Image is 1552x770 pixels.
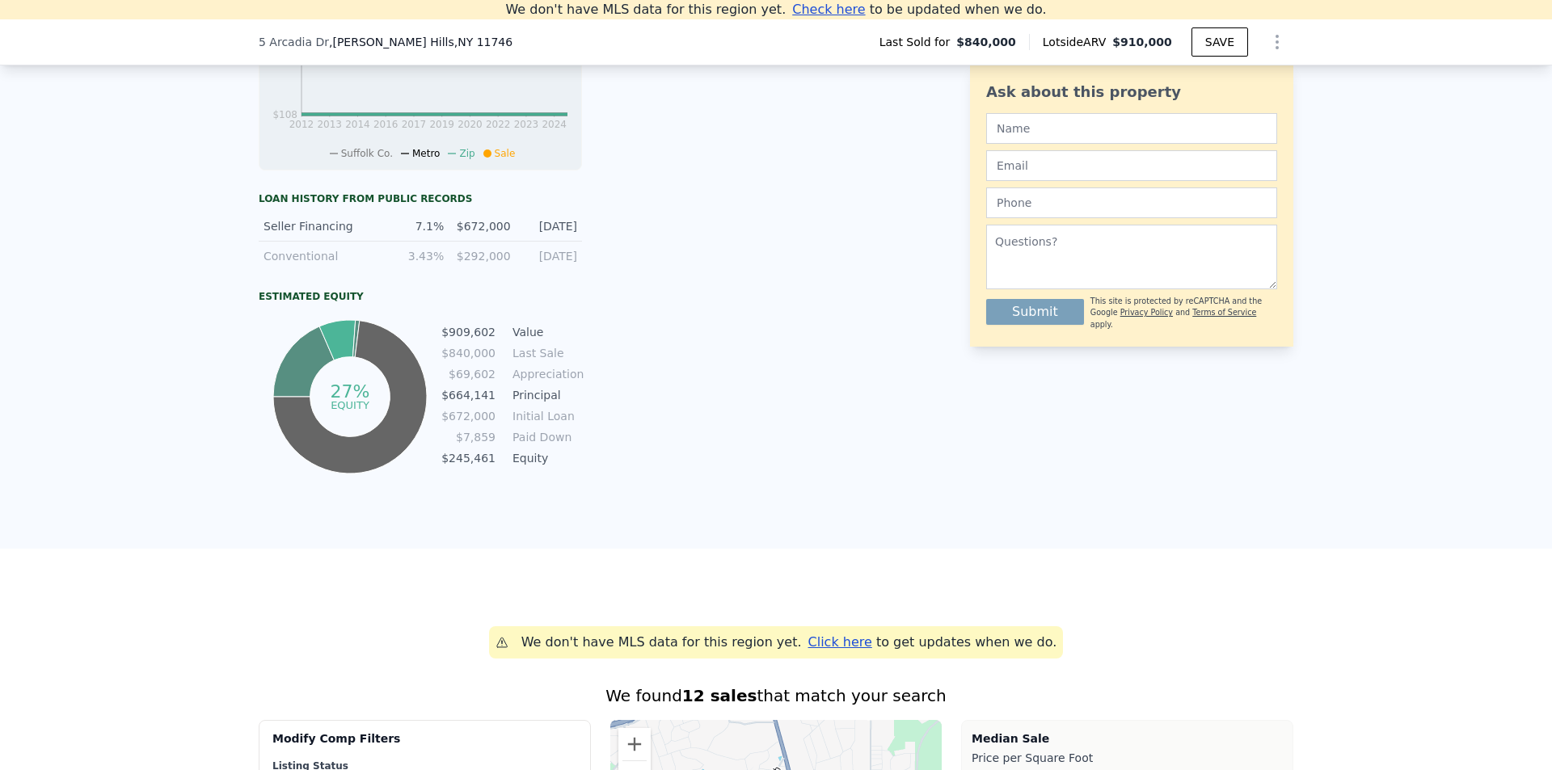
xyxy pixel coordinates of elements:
tspan: $108 [272,109,297,120]
tspan: 2012 [289,119,314,130]
input: Email [986,150,1277,181]
div: This site is protected by reCAPTCHA and the Google and apply. [1090,296,1277,330]
div: 3.43% [387,248,444,264]
td: $672,000 [441,407,496,425]
span: Metro [412,148,440,159]
div: to get updates when we do. [808,633,1057,652]
span: $840,000 [956,34,1016,50]
input: Phone [986,187,1277,218]
button: Submit [986,299,1084,325]
td: Last Sale [509,344,582,362]
td: Paid Down [509,428,582,446]
td: Principal [509,386,582,404]
td: Equity [509,449,582,467]
span: 5 Arcadia Dr [259,34,329,50]
div: Conventional [264,248,377,264]
span: Suffolk Co. [341,148,393,159]
tspan: 2020 [458,119,483,130]
td: $664,141 [441,386,496,404]
div: $672,000 [453,218,510,234]
span: , [PERSON_NAME] Hills [329,34,512,50]
span: Zip [459,148,474,159]
span: Sale [495,148,516,159]
strong: 12 sales [682,686,757,705]
div: 7.1% [387,218,444,234]
tspan: 2019 [429,119,454,130]
div: Price per Square Foot [972,747,1283,769]
td: $7,859 [441,428,496,446]
div: Modify Comp Filters [272,730,577,759]
span: Check here [792,2,865,17]
div: [DATE] [521,248,577,264]
td: $69,602 [441,365,496,383]
div: Estimated Equity [259,290,582,303]
td: Value [509,323,582,341]
div: Ask about this property [986,81,1277,103]
td: $245,461 [441,449,496,467]
tspan: 2013 [317,119,342,130]
button: SAVE [1191,27,1248,57]
button: Zoom in [618,728,651,760]
td: $909,602 [441,323,496,341]
div: Loan history from public records [259,192,582,205]
tspan: 2017 [402,119,427,130]
span: Last Sold for [879,34,957,50]
td: Appreciation [509,365,582,383]
div: [DATE] [521,218,577,234]
tspan: 2023 [514,119,539,130]
span: Lotside ARV [1043,34,1112,50]
div: We found that match your search [259,684,1293,707]
a: Privacy Policy [1120,308,1173,317]
td: $840,000 [441,344,496,362]
tspan: 27% [330,381,369,402]
span: Click here [808,634,872,650]
tspan: 2022 [486,119,511,130]
a: Terms of Service [1192,308,1256,317]
span: $910,000 [1112,36,1172,48]
tspan: equity [331,398,369,410]
span: , NY 11746 [454,36,512,48]
div: Median Sale [972,730,1283,747]
button: Show Options [1261,26,1293,58]
div: $292,000 [453,248,510,264]
tspan: 2014 [345,119,370,130]
div: Seller Financing [264,218,377,234]
input: Name [986,113,1277,144]
tspan: 2024 [542,119,567,130]
div: We don't have MLS data for this region yet. [521,633,802,652]
tspan: 2016 [373,119,399,130]
td: Initial Loan [509,407,582,425]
